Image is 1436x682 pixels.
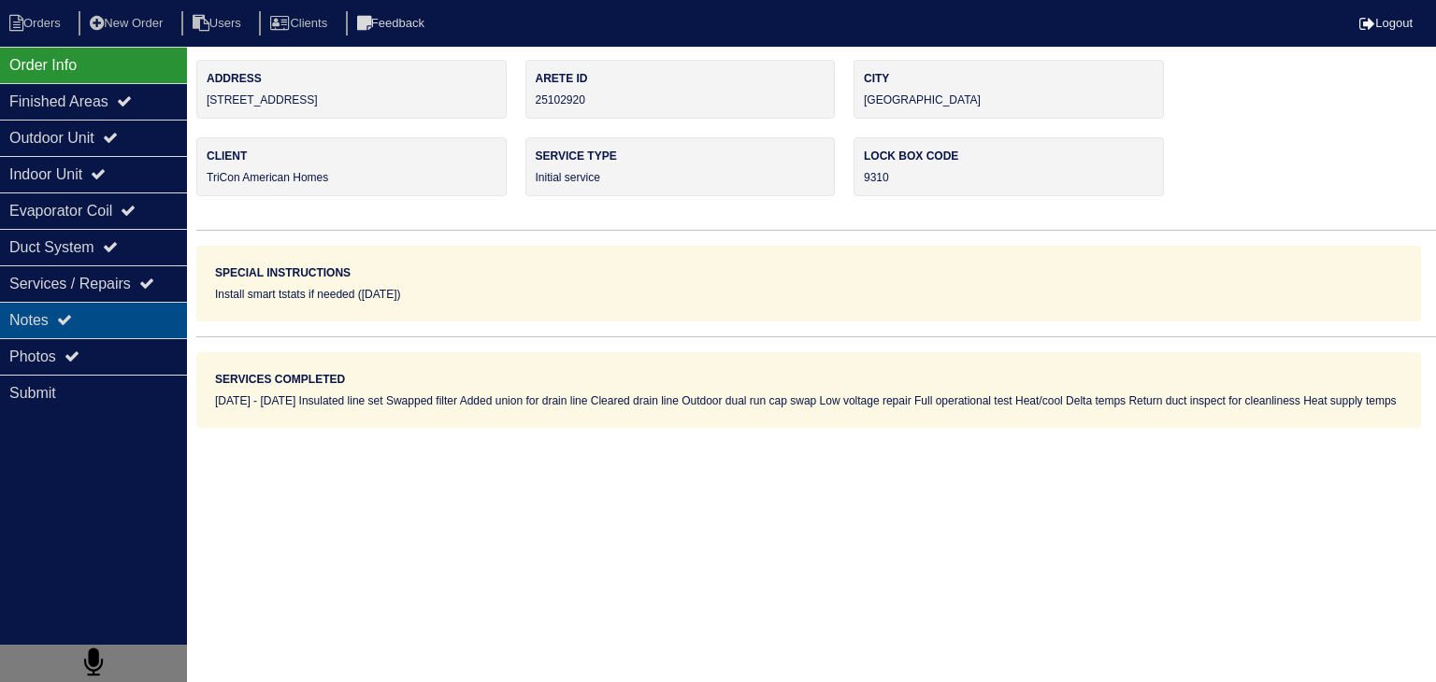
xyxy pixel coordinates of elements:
a: Clients [259,16,342,30]
label: Services Completed [215,371,345,388]
a: New Order [79,16,178,30]
li: Feedback [346,11,439,36]
div: [STREET_ADDRESS] [196,60,507,119]
label: Service Type [536,148,826,164]
li: New Order [79,11,178,36]
div: Install smart tstats if needed ([DATE]) [215,286,1402,303]
label: Client [207,148,496,164]
div: TriCon American Homes [196,137,507,196]
li: Users [181,11,256,36]
label: Arete ID [536,70,826,87]
div: 25102920 [525,60,836,119]
li: Clients [259,11,342,36]
a: Users [181,16,256,30]
label: Lock box code [864,148,1154,164]
label: Special Instructions [215,264,351,281]
label: City [864,70,1154,87]
div: [GEOGRAPHIC_DATA] [854,60,1164,119]
label: Address [207,70,496,87]
div: 9310 [854,137,1164,196]
div: [DATE] - [DATE] Insulated line set Swapped filter Added union for drain line Cleared drain line O... [215,392,1402,409]
div: Initial service [525,137,836,196]
a: Logout [1359,16,1413,30]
